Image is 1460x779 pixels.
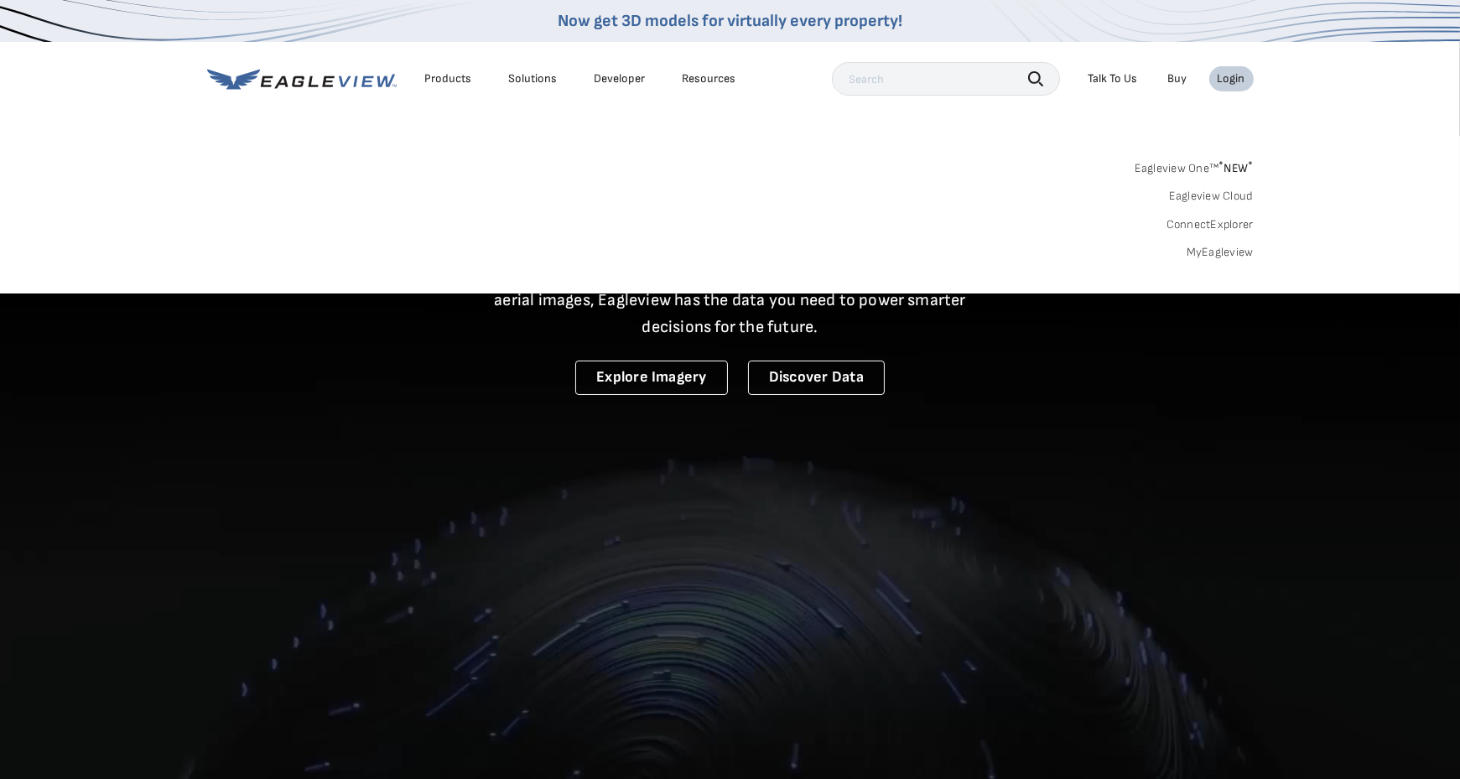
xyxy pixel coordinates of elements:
[575,361,728,395] a: Explore Imagery
[509,71,558,86] div: Solutions
[1089,71,1138,86] div: Talk To Us
[425,71,472,86] div: Products
[474,260,987,340] p: A new era starts here. Built on more than 3.5 billion high-resolution aerial images, Eagleview ha...
[683,71,736,86] div: Resources
[595,71,646,86] a: Developer
[1187,245,1254,260] a: MyEagleview
[1218,71,1245,86] div: Login
[1169,189,1254,204] a: Eagleview Cloud
[1218,161,1253,175] span: NEW
[1135,156,1254,175] a: Eagleview One™*NEW*
[1168,71,1187,86] a: Buy
[748,361,885,395] a: Discover Data
[558,11,902,31] a: Now get 3D models for virtually every property!
[832,62,1060,96] input: Search
[1166,217,1254,232] a: ConnectExplorer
